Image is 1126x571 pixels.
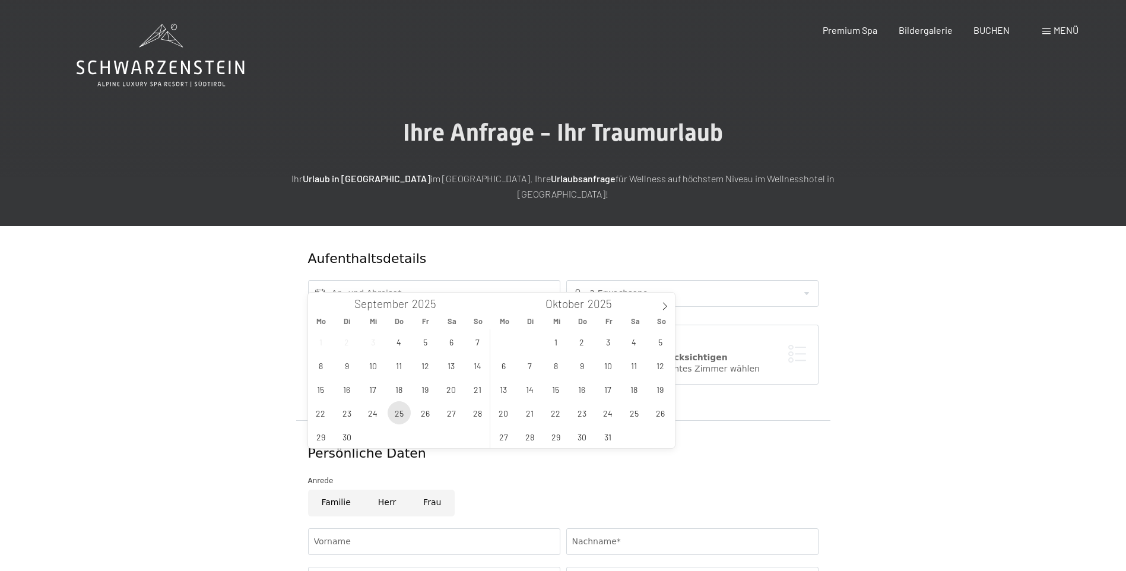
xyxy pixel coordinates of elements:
span: September 12, 2025 [414,354,437,377]
span: September 23, 2025 [335,401,359,424]
span: September 7, 2025 [466,330,489,353]
span: Oktober 9, 2025 [570,354,594,377]
span: Oktober 7, 2025 [518,354,541,377]
span: Fr [596,318,622,325]
span: September 10, 2025 [361,354,385,377]
span: September 8, 2025 [309,354,332,377]
span: Oktober 11, 2025 [623,354,646,377]
span: Di [334,318,360,325]
span: Oktober 10, 2025 [597,354,620,377]
span: Oktober 6, 2025 [492,354,515,377]
span: September 13, 2025 [440,354,463,377]
span: September 5, 2025 [414,330,437,353]
span: September [354,299,408,310]
span: Oktober 24, 2025 [597,401,620,424]
div: Zimmerwunsch berücksichtigen [579,352,806,364]
span: September 17, 2025 [361,378,385,401]
span: Oktober 23, 2025 [570,401,594,424]
span: September 26, 2025 [414,401,437,424]
span: September 19, 2025 [414,378,437,401]
strong: Urlaubsanfrage [551,173,616,184]
span: Oktober 12, 2025 [649,354,672,377]
div: Anrede [308,475,819,487]
span: Oktober 30, 2025 [570,425,594,448]
span: Oktober 18, 2025 [623,378,646,401]
p: Ihr im [GEOGRAPHIC_DATA]. Ihre für Wellness auf höchstem Niveau im Wellnesshotel in [GEOGRAPHIC_D... [267,171,860,201]
span: September 24, 2025 [361,401,385,424]
span: Oktober 4, 2025 [623,330,646,353]
span: Oktober 20, 2025 [492,401,515,424]
span: Menü [1054,24,1079,36]
span: September 30, 2025 [335,425,359,448]
span: September 4, 2025 [388,330,411,353]
span: September 1, 2025 [309,330,332,353]
span: Fr [413,318,439,325]
span: So [465,318,491,325]
span: Do [386,318,413,325]
span: Oktober 5, 2025 [649,330,672,353]
a: Bildergalerie [899,24,953,36]
span: September 3, 2025 [361,330,385,353]
span: Oktober 8, 2025 [544,354,567,377]
span: Oktober 29, 2025 [544,425,567,448]
span: Mi [544,318,570,325]
span: September 9, 2025 [335,354,359,377]
span: Oktober [545,299,584,310]
a: BUCHEN [973,24,1010,36]
a: Premium Spa [823,24,877,36]
span: September 6, 2025 [440,330,463,353]
span: September 11, 2025 [388,354,411,377]
span: September 25, 2025 [388,401,411,424]
span: Oktober 2, 2025 [570,330,594,353]
div: Persönliche Daten [308,445,819,463]
span: Oktober 3, 2025 [597,330,620,353]
span: Oktober 16, 2025 [570,378,594,401]
span: Oktober 17, 2025 [597,378,620,401]
span: Oktober 22, 2025 [544,401,567,424]
span: Oktober 27, 2025 [492,425,515,448]
span: Sa [439,318,465,325]
span: September 14, 2025 [466,354,489,377]
span: Do [570,318,596,325]
span: September 16, 2025 [335,378,359,401]
span: Oktober 31, 2025 [597,425,620,448]
span: September 27, 2025 [440,401,463,424]
span: Mi [360,318,386,325]
span: Sa [622,318,648,325]
span: September 2, 2025 [335,330,359,353]
span: Oktober 19, 2025 [649,378,672,401]
span: Mo [491,318,518,325]
span: Oktober 28, 2025 [518,425,541,448]
div: Ich möchte ein bestimmtes Zimmer wählen [579,363,806,375]
span: Oktober 13, 2025 [492,378,515,401]
span: September 15, 2025 [309,378,332,401]
span: Oktober 26, 2025 [649,401,672,424]
span: September 20, 2025 [440,378,463,401]
span: Mo [308,318,334,325]
input: Year [584,297,623,310]
input: Year [408,297,448,310]
span: Oktober 14, 2025 [518,378,541,401]
span: Di [518,318,544,325]
strong: Urlaub in [GEOGRAPHIC_DATA] [303,173,430,184]
span: Oktober 25, 2025 [623,401,646,424]
span: September 29, 2025 [309,425,332,448]
span: September 28, 2025 [466,401,489,424]
span: Oktober 1, 2025 [544,330,567,353]
span: Oktober 21, 2025 [518,401,541,424]
span: Oktober 15, 2025 [544,378,567,401]
span: September 22, 2025 [309,401,332,424]
span: September 21, 2025 [466,378,489,401]
span: Ihre Anfrage - Ihr Traumurlaub [403,119,723,147]
span: So [648,318,674,325]
span: September 18, 2025 [388,378,411,401]
div: Aufenthaltsdetails [308,250,732,268]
